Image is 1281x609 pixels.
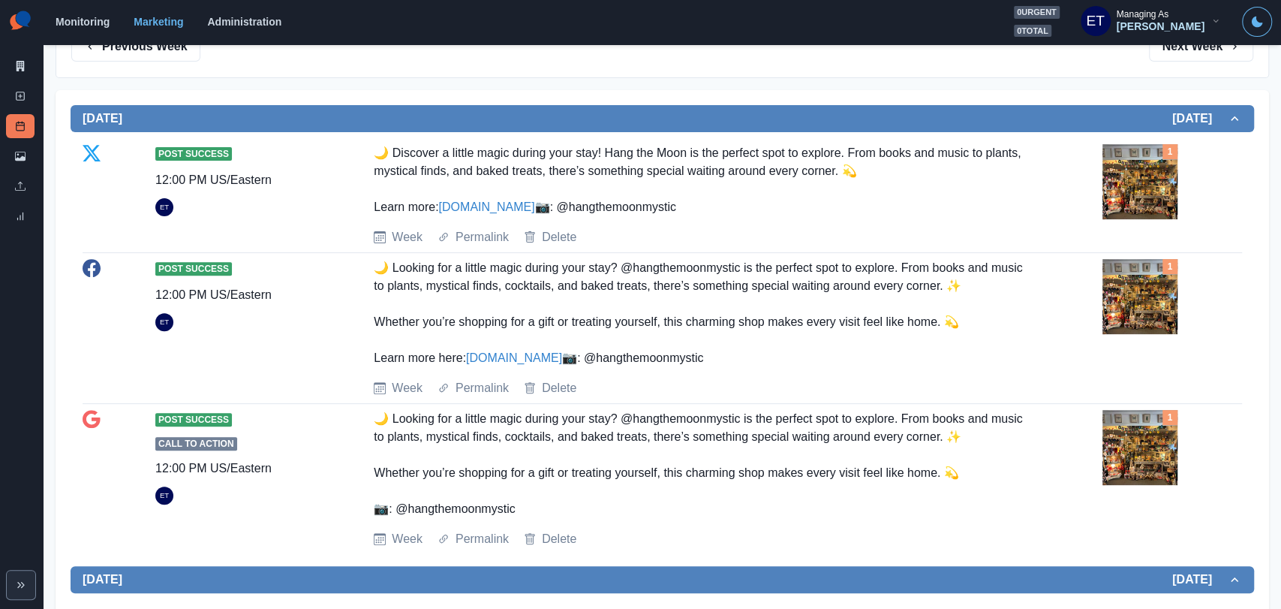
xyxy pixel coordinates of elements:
h2: [DATE] [83,111,122,125]
a: Permalink [456,379,509,397]
div: Total Media Attached [1162,259,1177,274]
h2: [DATE] [1172,572,1227,586]
div: [PERSON_NAME] [1117,20,1204,33]
div: Emily Tanedo [160,198,169,216]
button: Next Week [1149,32,1253,62]
a: Marketing [134,16,183,28]
a: Delete [542,228,576,246]
a: Uploads [6,174,35,198]
div: Emily Tanedo [160,313,169,331]
a: Week [392,530,422,548]
div: Managing As [1117,9,1168,20]
div: 🌙 Looking for a little magic during your stay? @hangthemoonmystic is the perfect spot to explore.... [374,259,1024,367]
a: Monitoring [56,16,110,28]
h2: [DATE] [1172,111,1227,125]
a: Marketing Summary [6,54,35,78]
img: cqcjrevbow1gupwextxy [1102,144,1177,219]
a: Permalink [456,530,509,548]
span: Post Success [155,147,232,161]
div: Total Media Attached [1162,410,1177,425]
div: 🌙 Discover a little magic during your stay! Hang the Moon is the perfect spot to explore. From bo... [374,144,1024,216]
button: Toggle Mode [1242,7,1272,37]
a: New Post [6,84,35,108]
img: cqcjrevbow1gupwextxy [1102,259,1177,334]
div: Emily Tanedo [1086,3,1105,39]
button: Expand [6,570,36,600]
div: Total Media Attached [1162,144,1177,159]
span: Call to Action [155,437,236,451]
a: Week [392,379,422,397]
span: 0 urgent [1014,6,1060,19]
a: Week [392,228,422,246]
a: Review Summary [6,204,35,228]
a: [DOMAIN_NAME] [466,351,562,364]
a: Delete [542,530,576,548]
div: [DATE][DATE] [71,132,1254,566]
div: 12:00 PM US/Eastern [155,460,272,478]
div: 🌙 Looking for a little magic during your stay? @hangthemoonmystic is the perfect spot to explore.... [374,410,1024,518]
div: 12:00 PM US/Eastern [155,286,272,304]
button: Managing As[PERSON_NAME] [1069,6,1233,36]
div: 12:00 PM US/Eastern [155,171,272,189]
span: 0 total [1014,25,1051,38]
a: Media Library [6,144,35,168]
img: cqcjrevbow1gupwextxy [1102,410,1177,485]
a: Delete [542,379,576,397]
a: Post Schedule [6,114,35,138]
span: Post Success [155,262,232,276]
button: [DATE][DATE] [71,105,1254,132]
a: [DOMAIN_NAME] [439,200,535,213]
div: Emily Tanedo [160,487,169,505]
button: [DATE][DATE] [71,566,1254,593]
span: Post Success [155,413,232,427]
a: Administration [207,16,281,28]
a: Permalink [456,228,509,246]
button: Previous Week [71,32,200,62]
h2: [DATE] [83,572,122,586]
